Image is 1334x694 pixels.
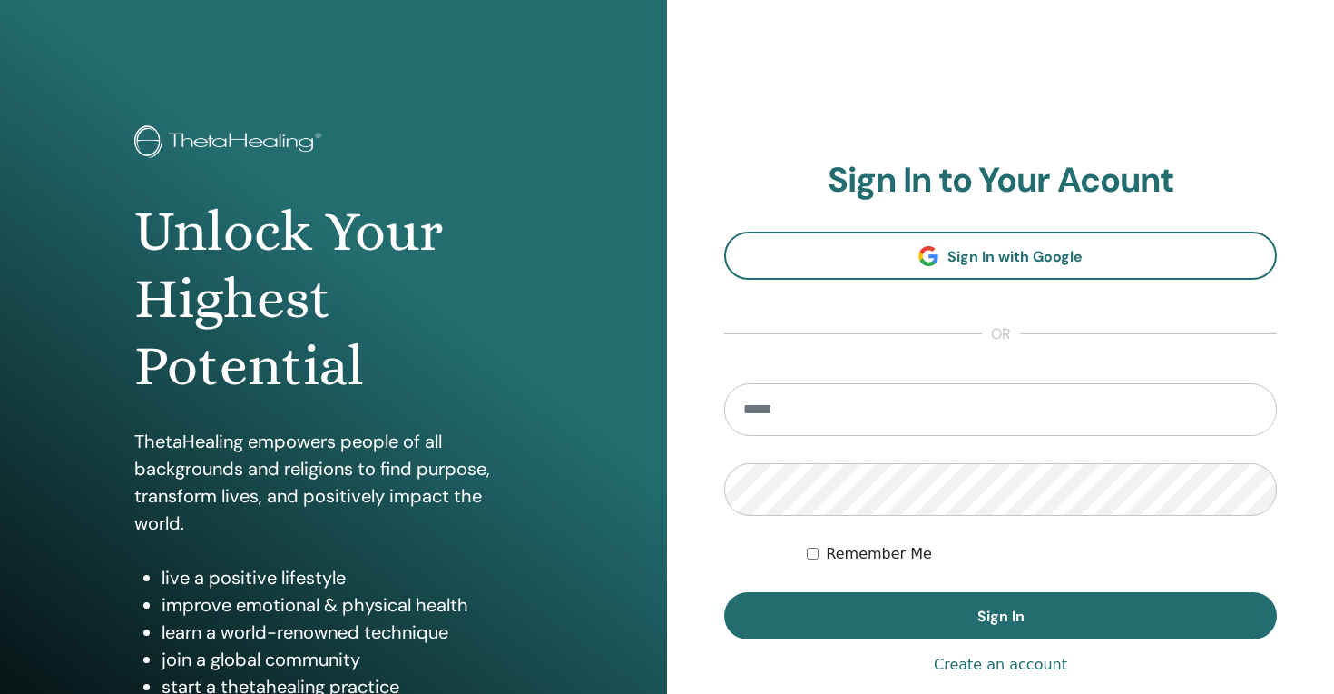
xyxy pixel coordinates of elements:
[724,592,1277,639] button: Sign In
[724,160,1277,202] h2: Sign In to Your Acount
[947,247,1083,266] span: Sign In with Google
[724,232,1277,280] a: Sign In with Google
[826,543,932,565] label: Remember Me
[134,198,534,401] h1: Unlock Your Highest Potential
[934,654,1067,676] a: Create an account
[162,646,534,673] li: join a global community
[134,428,534,537] p: ThetaHealing empowers people of all backgrounds and religions to find purpose, transform lives, a...
[807,543,1277,565] div: Keep me authenticated indefinitely or until I manually logout
[162,591,534,619] li: improve emotional & physical health
[977,607,1025,626] span: Sign In
[162,564,534,591] li: live a positive lifestyle
[982,323,1020,345] span: or
[162,619,534,646] li: learn a world-renowned technique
